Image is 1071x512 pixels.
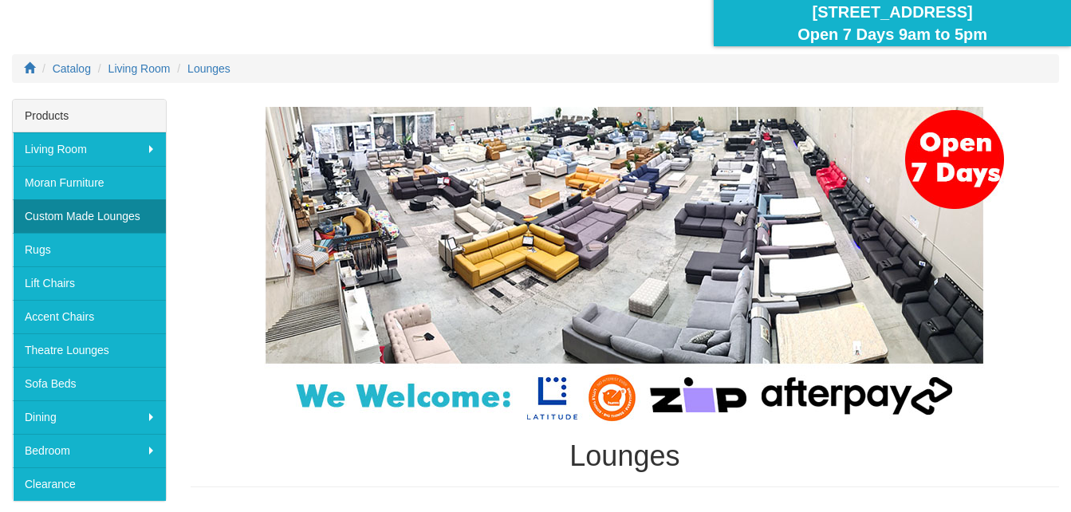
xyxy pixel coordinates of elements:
a: Dining [13,400,166,434]
a: Accent Chairs [13,300,166,333]
a: Clearance [13,467,166,501]
a: Moran Furniture [13,166,166,199]
a: Rugs [13,233,166,266]
a: Sofa Beds [13,367,166,400]
img: Lounges [226,107,1023,424]
a: Living Room [13,132,166,166]
a: Living Room [108,62,171,75]
a: Catalog [53,62,91,75]
a: Custom Made Lounges [13,199,166,233]
a: Lift Chairs [13,266,166,300]
a: Lounges [187,62,230,75]
a: Bedroom [13,434,166,467]
a: Theatre Lounges [13,333,166,367]
div: Products [13,100,166,132]
h1: Lounges [191,440,1059,472]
